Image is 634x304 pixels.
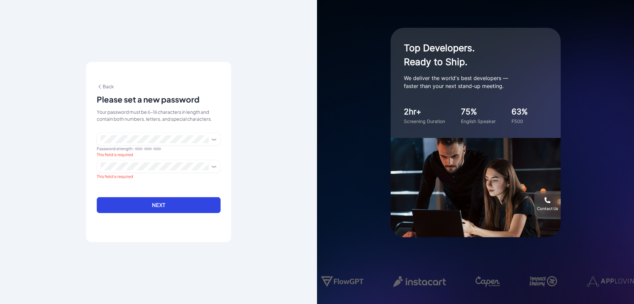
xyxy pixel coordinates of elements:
div: This field is required [97,174,133,179]
div: Contact Us [537,206,558,211]
div: Screening Duration [404,118,445,125]
button: Next [97,197,221,213]
div: Password strength : [97,146,221,152]
h1: Top Developers. Ready to Ship. [404,41,536,69]
p: We deliver the world's best developers — faster than your next stand-up meeting. [404,74,536,90]
div: 63% [511,106,528,118]
div: F500 [511,118,528,125]
div: Your password must be 6-16 characters in length and contain both numbers, letters, and special ch... [97,109,221,122]
div: This field is required [97,152,221,157]
div: 2hr+ [404,106,445,118]
p: Please set a new password [97,94,199,105]
div: English Speaker [461,118,496,125]
div: 75% [461,106,496,118]
span: Back [97,83,114,89]
button: Contact Us [534,191,561,217]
